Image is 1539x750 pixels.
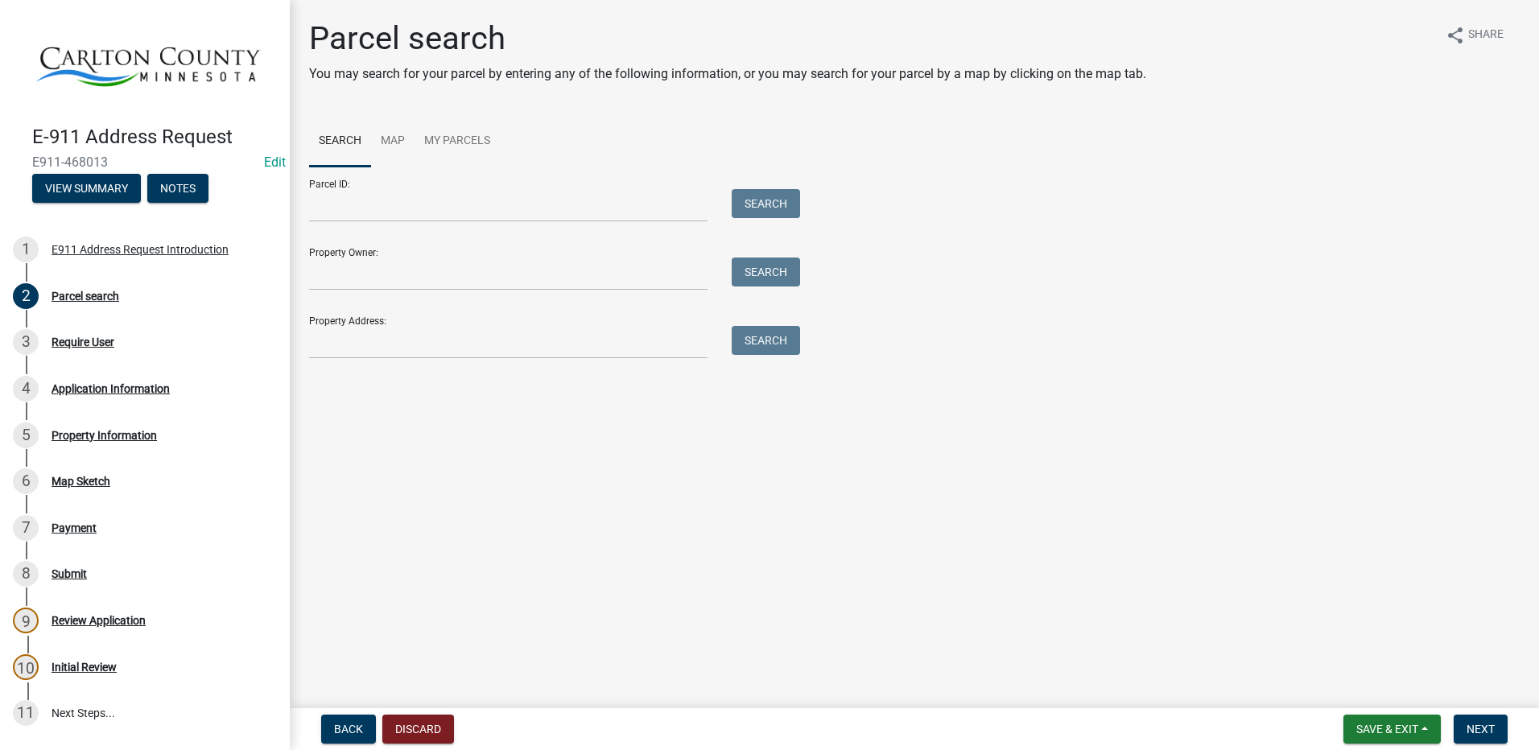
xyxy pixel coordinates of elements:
div: 9 [13,608,39,633]
button: Discard [382,715,454,744]
div: Initial Review [52,661,117,673]
p: You may search for your parcel by entering any of the following information, or you may search fo... [309,64,1146,84]
button: Back [321,715,376,744]
div: 10 [13,654,39,680]
button: Notes [147,174,208,203]
h4: E-911 Address Request [32,126,277,149]
a: Map [371,116,415,167]
wm-modal-confirm: Summary [32,183,141,196]
div: 1 [13,237,39,262]
div: 2 [13,283,39,309]
div: Map Sketch [52,476,110,487]
img: Carlton County, Minnesota [32,17,264,109]
div: 11 [13,700,39,726]
i: share [1446,26,1465,45]
div: E911 Address Request Introduction [52,244,229,255]
div: 7 [13,515,39,541]
button: shareShare [1433,19,1516,51]
div: Parcel search [52,291,119,302]
button: Search [732,326,800,355]
button: Search [732,258,800,286]
h1: Parcel search [309,19,1146,58]
div: 8 [13,561,39,587]
div: Review Application [52,615,146,626]
div: Payment [52,522,97,534]
wm-modal-confirm: Edit Application Number [264,155,286,170]
span: Back [334,723,363,736]
wm-modal-confirm: Notes [147,183,208,196]
a: Edit [264,155,286,170]
button: View Summary [32,174,141,203]
div: Require User [52,336,114,348]
div: 5 [13,422,39,448]
button: Save & Exit [1343,715,1441,744]
a: Search [309,116,371,167]
span: E911-468013 [32,155,258,170]
span: Next [1467,723,1495,736]
button: Search [732,189,800,218]
div: Application Information [52,383,170,394]
div: Property Information [52,430,157,441]
div: 4 [13,376,39,402]
span: Share [1468,26,1504,45]
span: Save & Exit [1356,723,1418,736]
a: My Parcels [415,116,500,167]
div: Submit [52,568,87,579]
div: 6 [13,468,39,494]
div: 3 [13,329,39,355]
button: Next [1454,715,1508,744]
